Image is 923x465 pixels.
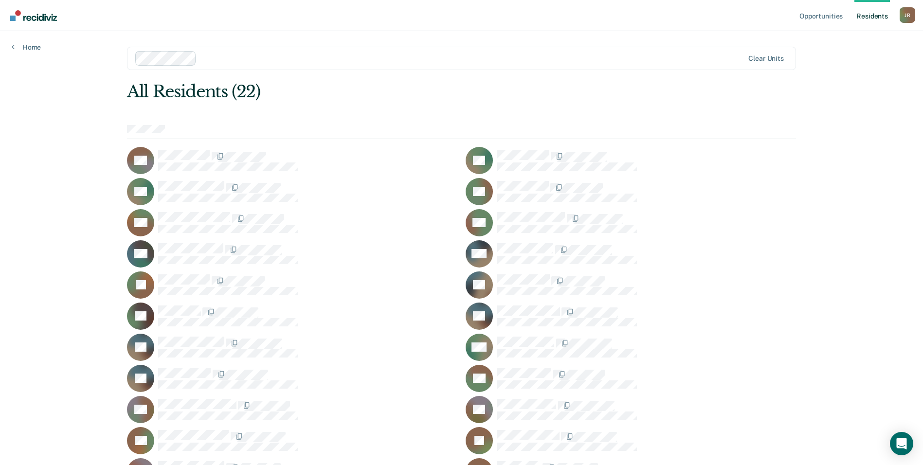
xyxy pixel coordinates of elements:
a: Home [12,43,41,52]
div: Open Intercom Messenger [890,432,913,455]
img: Recidiviz [10,10,57,21]
button: Profile dropdown button [900,7,915,23]
div: J R [900,7,915,23]
div: All Residents (22) [127,82,662,102]
div: Clear units [748,54,784,63]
